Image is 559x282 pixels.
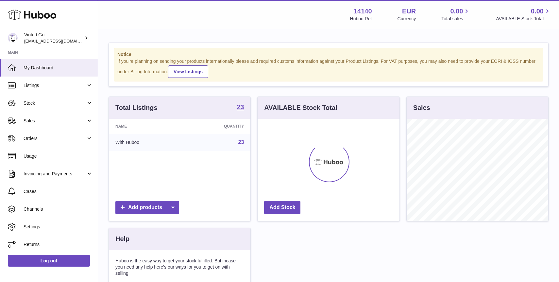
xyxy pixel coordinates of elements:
[264,103,337,112] h3: AVAILABLE Stock Total
[109,119,184,134] th: Name
[109,134,184,151] td: With Huboo
[117,58,540,78] div: If you're planning on sending your products internationally please add required customs informati...
[238,139,244,145] a: 23
[24,224,93,230] span: Settings
[24,82,86,89] span: Listings
[441,16,470,22] span: Total sales
[24,100,86,106] span: Stock
[184,119,251,134] th: Quantity
[24,118,86,124] span: Sales
[24,135,86,142] span: Orders
[350,16,372,22] div: Huboo Ref
[8,33,18,43] img: giedre.bartusyte@vinted.com
[115,258,244,276] p: Huboo is the easy way to get your stock fulfilled. But incase you need any help here's our ways f...
[354,7,372,16] strong: 14140
[117,51,540,58] strong: Notice
[450,7,463,16] span: 0.00
[115,235,129,243] h3: Help
[24,65,93,71] span: My Dashboard
[398,16,416,22] div: Currency
[441,7,470,22] a: 0.00 Total sales
[531,7,544,16] span: 0.00
[115,103,158,112] h3: Total Listings
[413,103,430,112] h3: Sales
[264,201,300,214] a: Add Stock
[24,241,93,248] span: Returns
[24,188,93,195] span: Cases
[402,7,416,16] strong: EUR
[24,38,96,44] span: [EMAIL_ADDRESS][DOMAIN_NAME]
[24,171,86,177] span: Invoicing and Payments
[496,7,551,22] a: 0.00 AVAILABLE Stock Total
[24,206,93,212] span: Channels
[24,32,83,44] div: Vinted Go
[168,65,208,78] a: View Listings
[496,16,551,22] span: AVAILABLE Stock Total
[8,255,90,267] a: Log out
[115,201,179,214] a: Add products
[237,104,244,112] a: 23
[24,153,93,159] span: Usage
[237,104,244,110] strong: 23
